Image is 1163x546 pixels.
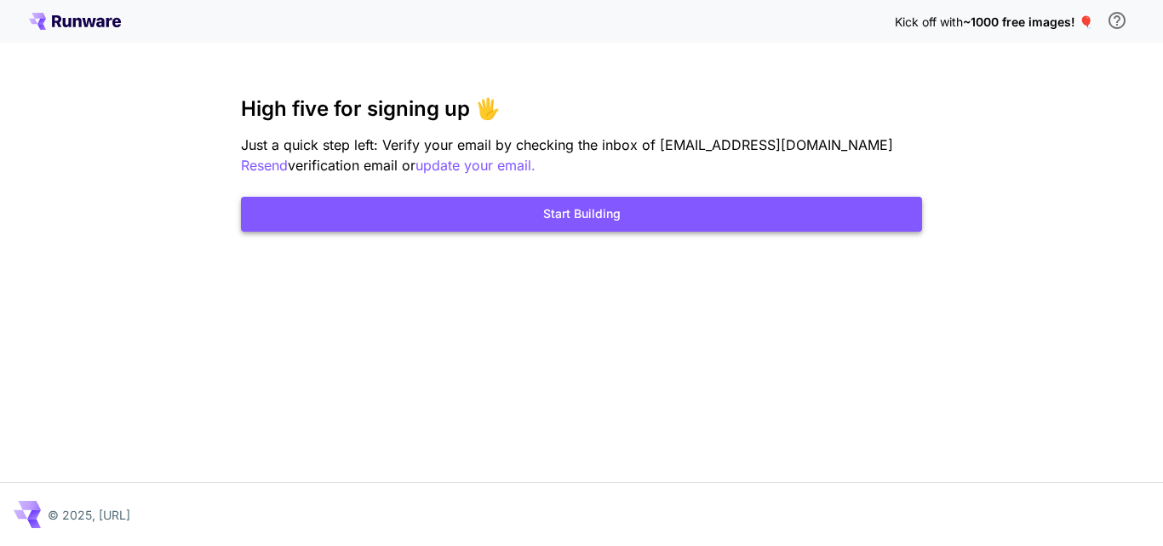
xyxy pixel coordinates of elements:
h3: High five for signing up 🖐️ [241,97,922,121]
span: ~1000 free images! 🎈 [963,14,1093,29]
button: Resend [241,155,288,176]
button: Start Building [241,197,922,232]
span: Kick off with [895,14,963,29]
span: Just a quick step left: Verify your email by checking the inbox of [EMAIL_ADDRESS][DOMAIN_NAME] [241,136,893,153]
button: update your email. [415,155,536,176]
p: © 2025, [URL] [48,506,130,524]
button: In order to qualify for free credit, you need to sign up with a business email address and click ... [1100,3,1134,37]
span: verification email or [288,157,415,174]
